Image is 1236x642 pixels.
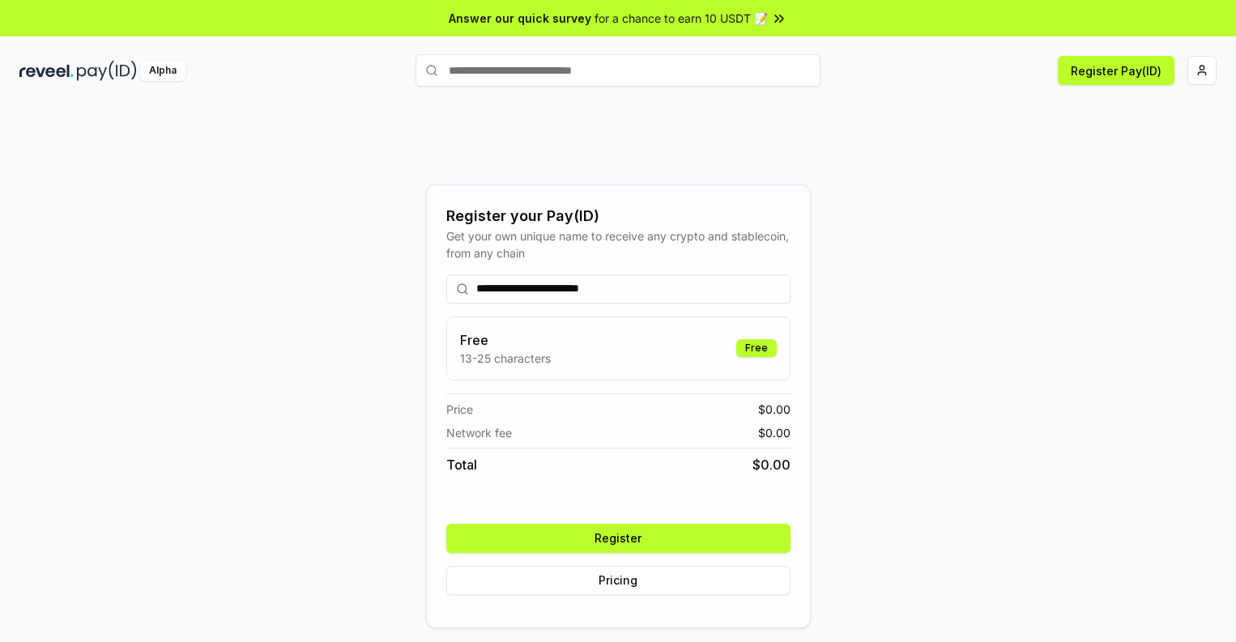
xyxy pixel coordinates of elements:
[446,424,512,441] span: Network fee
[446,227,791,261] div: Get your own unique name to receive any crypto and stablecoin, from any chain
[460,330,551,350] h3: Free
[758,401,791,418] span: $ 0.00
[758,424,791,441] span: $ 0.00
[77,61,137,81] img: pay_id
[752,455,791,474] span: $ 0.00
[449,10,591,27] span: Answer our quick survey
[446,455,477,474] span: Total
[446,205,791,227] div: Register your Pay(ID)
[595,10,768,27] span: for a chance to earn 10 USDT 📝
[19,61,74,81] img: reveel_dark
[446,524,791,553] button: Register
[460,350,551,367] p: 13-25 characters
[736,339,777,357] div: Free
[446,401,473,418] span: Price
[1058,56,1174,85] button: Register Pay(ID)
[140,61,185,81] div: Alpha
[446,566,791,595] button: Pricing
